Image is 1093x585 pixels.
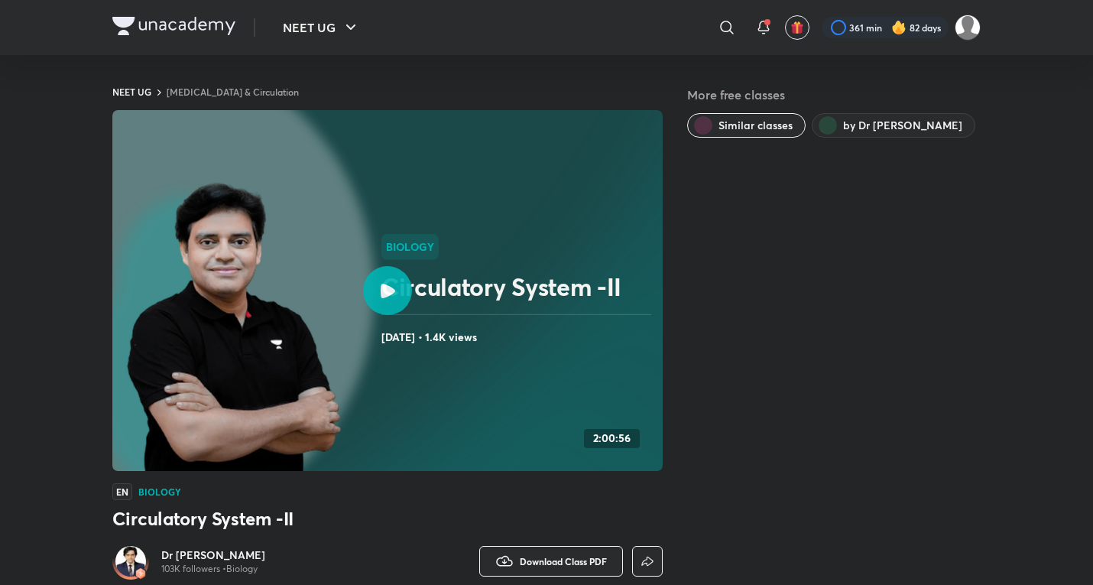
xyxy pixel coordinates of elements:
a: Avatarbadge [112,543,149,580]
img: avatar [790,21,804,34]
span: by Dr Amit Gupta [843,118,962,133]
img: Avatar [115,546,146,577]
button: Similar classes [687,113,806,138]
h3: Circulatory System -II [112,506,663,531]
button: Download Class PDF [479,546,623,577]
img: Kushagra Singh [955,15,981,41]
a: Company Logo [112,17,235,39]
img: streak [891,20,907,35]
button: avatar [785,15,809,40]
button: by Dr Amit Gupta [812,113,975,138]
p: 103K followers • Biology [161,563,265,575]
img: Company Logo [112,17,235,35]
span: Similar classes [718,118,793,133]
h4: Biology [138,487,181,496]
button: NEET UG [274,12,369,43]
a: [MEDICAL_DATA] & Circulation [167,86,299,98]
a: Dr [PERSON_NAME] [161,548,265,563]
img: badge [135,568,146,579]
a: NEET UG [112,86,151,98]
h5: More free classes [687,86,981,104]
h4: 2:00:56 [593,432,631,445]
h4: [DATE] • 1.4K views [381,327,657,347]
h2: Circulatory System -II [381,271,657,302]
span: Download Class PDF [520,555,607,567]
span: EN [112,483,132,500]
